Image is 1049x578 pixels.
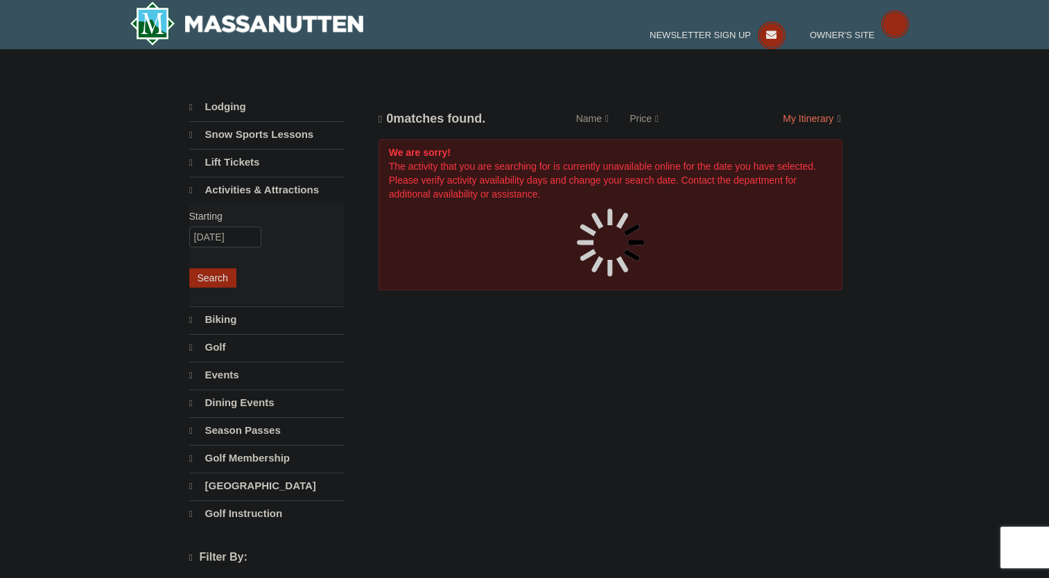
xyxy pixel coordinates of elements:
[189,121,344,148] a: Snow Sports Lessons
[189,551,344,564] h4: Filter By:
[189,209,333,223] label: Starting
[189,268,236,288] button: Search
[189,473,344,499] a: [GEOGRAPHIC_DATA]
[189,334,344,360] a: Golf
[189,500,344,527] a: Golf Instruction
[386,112,393,125] span: 0
[379,112,486,126] h4: matches found.
[650,30,751,40] span: Newsletter Sign Up
[619,105,669,132] a: Price
[189,417,344,444] a: Season Passes
[189,362,344,388] a: Events
[189,445,344,471] a: Golf Membership
[650,30,786,40] a: Newsletter Sign Up
[130,1,364,46] img: Massanutten Resort Logo
[189,389,344,416] a: Dining Events
[189,306,344,333] a: Biking
[810,30,875,40] span: Owner's Site
[189,94,344,120] a: Lodging
[761,108,849,129] a: My Itinerary
[189,149,344,175] a: Lift Tickets
[130,1,364,46] a: Massanutten Resort
[576,208,645,277] img: spinner.gif
[189,177,344,203] a: Activities & Attractions
[379,139,843,290] div: The activity that you are searching for is currently unavailable online for the date you have sel...
[389,147,451,158] strong: We are sorry!
[810,30,910,40] a: Owner's Site
[566,105,619,132] a: Name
